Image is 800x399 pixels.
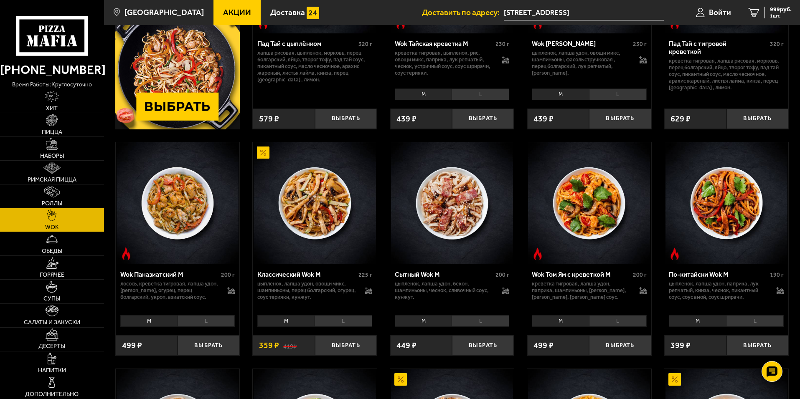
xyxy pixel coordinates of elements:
[396,115,417,123] span: 439 ₽
[770,7,792,13] span: 999 руб.
[668,373,681,386] img: Акционный
[726,315,784,327] li: L
[669,270,768,278] div: По-китайски Wok M
[504,5,664,20] input: Ваш адрес доставки
[25,391,79,397] span: Дополнительно
[257,40,356,48] div: Пад Тай с цыплёнком
[45,225,59,230] span: WOK
[589,335,651,356] button: Выбрать
[257,280,356,301] p: цыпленок, лапша удон, овощи микс, шампиньоны, перец болгарский, огурец, соус терияки, кунжут.
[259,115,279,123] span: 579 ₽
[315,109,377,129] button: Выбрать
[532,280,631,301] p: креветка тигровая, лапша удон, паприка, шампиньоны, [PERSON_NAME], [PERSON_NAME], [PERSON_NAME] с...
[452,88,509,100] li: L
[726,335,788,356] button: Выбрать
[117,142,239,264] img: Wok Паназиатский M
[422,8,504,16] span: Доставить по адресу:
[452,315,509,327] li: L
[709,8,731,16] span: Войти
[669,40,768,56] div: Пад Тай с тигровой креветкой
[24,320,80,326] span: Салаты и закуски
[257,315,315,327] li: M
[120,280,219,301] p: лосось, креветка тигровая, лапша удон, [PERSON_NAME], огурец, перец болгарский, укроп, азиатский ...
[307,7,319,19] img: 15daf4d41897b9f0e9f617042186c801.svg
[28,177,76,183] span: Римская пицца
[531,247,544,260] img: Острое блюдо
[254,142,376,264] img: Классический Wok M
[669,58,784,91] p: креветка тигровая, лапша рисовая, морковь, перец болгарский, яйцо, творог тофу, пад тай соус, пик...
[452,335,514,356] button: Выбрать
[270,8,305,16] span: Доставка
[315,315,372,327] li: L
[533,115,554,123] span: 439 ₽
[669,315,726,327] li: M
[43,296,60,302] span: Супы
[38,368,66,374] span: Напитки
[665,142,787,264] img: По-китайски Wok M
[259,341,279,350] span: 359 ₽
[532,50,631,76] p: цыпленок, лапша удон, овощи микс, шампиньоны, фасоль стручковая , перец болгарский, лук репчатый,...
[395,280,494,301] p: цыпленок, лапша удон, бекон, шампиньоны, чеснок, сливочный соус, кунжут.
[396,341,417,350] span: 449 ₽
[395,88,452,100] li: M
[589,88,647,100] li: L
[770,13,792,18] span: 1 шт.
[283,341,297,350] s: 419 ₽
[533,341,554,350] span: 499 ₽
[395,40,494,48] div: Wok Тайская креветка M
[589,109,651,129] button: Выбрать
[122,341,142,350] span: 499 ₽
[664,142,788,264] a: Острое блюдоПо-китайски Wok M
[668,247,681,260] img: Острое блюдо
[358,271,372,278] span: 225 г
[116,142,240,264] a: Острое блюдоWok Паназиатский M
[395,270,494,278] div: Сытный Wok M
[395,50,494,76] p: креветка тигровая, цыпленок, рис, овощи микс, паприка, лук репчатый, чеснок, устричный соус, соус...
[633,271,647,278] span: 200 г
[532,40,631,48] div: Wok [PERSON_NAME]
[221,271,235,278] span: 200 г
[495,40,509,48] span: 230 г
[726,109,788,129] button: Выбрать
[391,142,513,264] img: Сытный Wok M
[42,129,62,135] span: Пицца
[40,272,64,278] span: Горячее
[589,315,647,327] li: L
[452,109,514,129] button: Выбрать
[257,270,356,278] div: Классический Wok M
[527,142,651,264] a: Острое блюдоWok Том Ям с креветкой M
[178,315,235,327] li: L
[394,373,407,386] img: Акционный
[38,343,65,349] span: Десерты
[257,146,269,159] img: Акционный
[770,40,784,48] span: 320 г
[124,8,204,16] span: [GEOGRAPHIC_DATA]
[633,40,647,48] span: 230 г
[120,247,132,260] img: Острое блюдо
[120,315,178,327] li: M
[669,280,768,301] p: цыпленок, лапша удон, паприка, лук репчатый, кинза, чеснок, пикантный соус, соус Амой, соус шрирачи.
[315,335,377,356] button: Выбрать
[532,88,589,100] li: M
[670,115,691,123] span: 629 ₽
[395,315,452,327] li: M
[495,271,509,278] span: 200 г
[46,106,58,111] span: Хит
[528,142,650,264] img: Wok Том Ям с креветкой M
[253,142,377,264] a: АкционныйКлассический Wok M
[257,50,372,83] p: лапша рисовая, цыпленок, морковь, перец болгарский, яйцо, творог тофу, пад тай соус, пикантный со...
[178,335,239,356] button: Выбрать
[40,153,64,159] span: Наборы
[223,8,251,16] span: Акции
[532,315,589,327] li: M
[670,341,691,350] span: 399 ₽
[120,270,219,278] div: Wok Паназиатский M
[390,142,514,264] a: Сытный Wok M
[42,201,62,207] span: Роллы
[42,248,62,254] span: Обеды
[532,270,631,278] div: Wok Том Ям с креветкой M
[770,271,784,278] span: 190 г
[358,40,372,48] span: 320 г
